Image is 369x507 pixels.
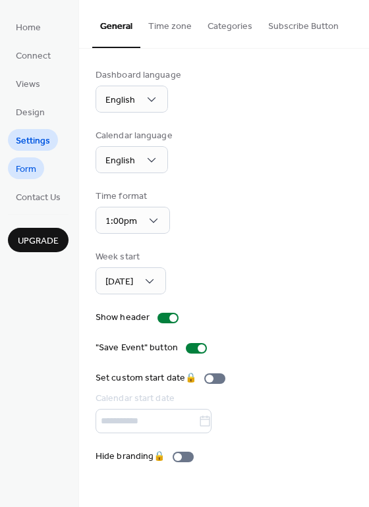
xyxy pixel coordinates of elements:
a: Settings [8,129,58,151]
button: Upgrade [8,228,69,252]
span: Contact Us [16,191,61,205]
span: English [105,92,135,109]
span: Connect [16,49,51,63]
div: "Save Event" button [96,341,178,355]
a: Home [8,16,49,38]
div: Time format [96,190,167,203]
a: Connect [8,44,59,66]
span: Settings [16,134,50,148]
a: Contact Us [8,186,69,207]
span: English [105,152,135,170]
span: [DATE] [105,273,133,291]
a: Design [8,101,53,122]
a: Views [8,72,48,94]
span: Form [16,163,36,176]
div: Week start [96,250,163,264]
div: Show header [96,311,150,325]
div: Calendar language [96,129,173,143]
a: Form [8,157,44,179]
span: Upgrade [18,234,59,248]
span: Views [16,78,40,92]
div: Dashboard language [96,68,181,82]
span: 1:00pm [105,213,137,230]
span: Home [16,21,41,35]
span: Design [16,106,45,120]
